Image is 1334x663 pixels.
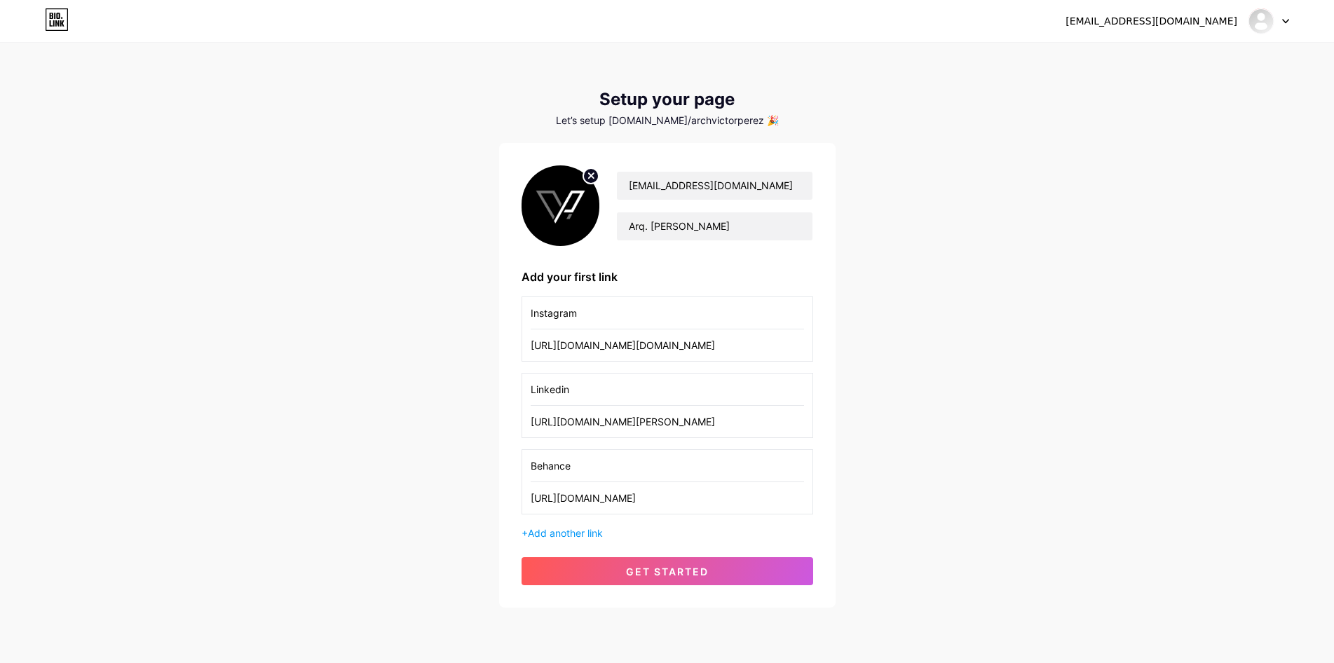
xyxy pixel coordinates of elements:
input: Your name [617,172,812,200]
button: get started [522,557,813,585]
input: URL (https://instagram.com/yourname) [531,482,804,514]
img: profile pic [522,165,600,246]
input: Link name (My Instagram) [531,374,804,405]
input: Link name (My Instagram) [531,297,804,329]
input: Link name (My Instagram) [531,450,804,481]
span: get started [626,566,709,577]
div: + [522,526,813,540]
div: Let’s setup [DOMAIN_NAME]/archvictorperez 🎉 [499,115,836,126]
input: URL (https://instagram.com/yourname) [531,329,804,361]
input: URL (https://instagram.com/yourname) [531,406,804,437]
input: bio [617,212,812,240]
div: Setup your page [499,90,836,109]
img: archvictorperez [1248,8,1274,34]
span: Add another link [528,527,603,539]
div: Add your first link [522,268,813,285]
div: [EMAIL_ADDRESS][DOMAIN_NAME] [1066,14,1237,29]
